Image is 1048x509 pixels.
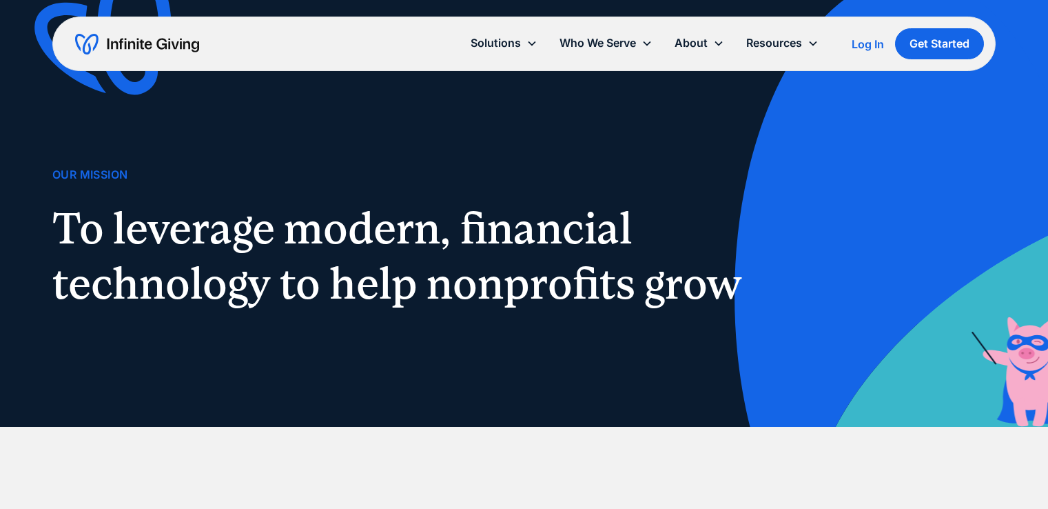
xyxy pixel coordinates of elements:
div: Our Mission [52,166,127,184]
div: Log In [852,39,884,50]
div: Resources [746,34,802,52]
h1: To leverage modern, financial technology to help nonprofits grow [52,201,758,311]
a: Get Started [895,28,984,59]
div: About [675,34,708,52]
div: Solutions [471,34,521,52]
div: Who We Serve [559,34,636,52]
a: Log In [852,36,884,52]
